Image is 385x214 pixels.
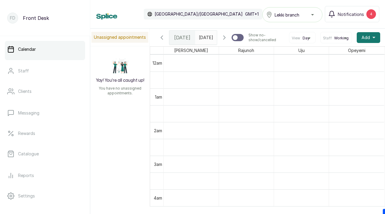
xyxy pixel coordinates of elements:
[323,36,332,41] span: Staff
[297,47,306,54] span: Uju
[173,47,209,54] span: [PERSON_NAME]
[5,63,85,79] a: Staff
[248,33,284,42] p: Show no-show/cancelled
[5,41,85,58] a: Calendar
[18,46,36,52] p: Calendar
[10,15,15,21] p: FD
[5,83,85,100] a: Clients
[18,173,34,179] p: Reports
[151,60,163,66] div: 12am
[237,47,255,54] span: Rajunoh
[334,36,349,41] span: Working
[169,31,195,44] div: [DATE]
[323,36,349,41] button: StaffWorking
[94,86,146,96] p: You have no unassigned appointments.
[154,94,163,100] div: 1am
[245,11,259,17] p: GMT+1
[18,110,39,116] p: Messaging
[366,9,376,19] div: 4
[292,36,300,41] span: View
[292,36,313,41] button: ViewDay
[18,151,39,157] p: Catalogue
[18,193,35,199] p: Settings
[262,7,322,22] button: Lekki branch
[303,36,310,41] span: Day
[153,127,163,134] div: 2am
[5,105,85,121] a: Messaging
[18,88,32,94] p: Clients
[5,167,85,184] a: Reports
[23,14,49,22] p: Front Desk
[5,145,85,162] a: Catalogue
[18,68,29,74] p: Staff
[357,32,380,43] button: Add
[275,12,299,18] span: Lekki branch
[153,161,163,167] div: 3am
[174,34,190,41] span: [DATE]
[362,35,370,41] span: Add
[91,32,148,43] p: Unassigned appointments
[5,125,85,142] a: Rewards
[338,11,364,17] span: Notifications
[5,188,85,204] a: Settings
[96,78,144,84] h2: Yay! You’re all caught up!
[155,11,243,17] p: [GEOGRAPHIC_DATA]/[GEOGRAPHIC_DATA]
[152,195,163,201] div: 4am
[18,130,35,136] p: Rewards
[347,47,367,54] span: Opeyemi
[325,6,379,22] button: Notifications4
